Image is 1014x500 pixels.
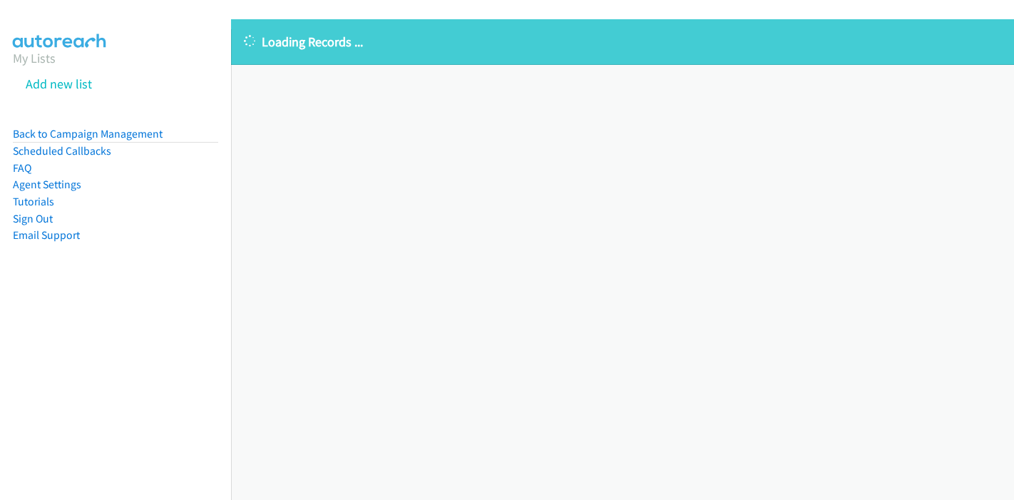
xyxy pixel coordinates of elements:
[13,228,80,242] a: Email Support
[13,144,111,158] a: Scheduled Callbacks
[13,212,53,225] a: Sign Out
[13,127,163,141] a: Back to Campaign Management
[13,50,56,66] a: My Lists
[13,195,54,208] a: Tutorials
[26,76,92,92] a: Add new list
[13,161,31,175] a: FAQ
[244,32,1001,51] p: Loading Records ...
[13,178,81,191] a: Agent Settings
